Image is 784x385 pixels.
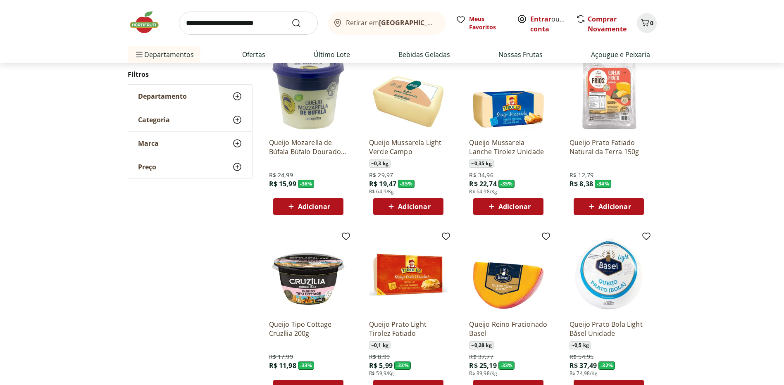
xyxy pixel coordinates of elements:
[369,361,393,370] span: R$ 5,99
[369,171,393,179] span: R$ 29,97
[269,138,348,156] a: Queijo Mozarella de Búfala Búfalo Dourado 150g
[469,353,493,361] span: R$ 37,77
[269,179,296,188] span: R$ 15,99
[369,235,448,313] img: Queijo Prato Light Tirolez Fatiado
[498,203,531,210] span: Adicionar
[242,50,265,59] a: Ofertas
[498,180,515,188] span: - 35 %
[498,361,515,370] span: - 33 %
[138,139,159,147] span: Marca
[570,320,648,338] a: Queijo Prato Bola Light Básel Unidade
[179,12,318,35] input: search
[369,179,396,188] span: R$ 19,47
[469,53,548,131] img: Queijo Mussarela Lanche Tirolez Unidade
[373,198,443,215] button: Adicionar
[469,171,493,179] span: R$ 34,96
[591,50,650,59] a: Açougue e Peixaria
[128,108,252,131] button: Categoria
[637,13,657,33] button: Carrinho
[379,18,518,27] b: [GEOGRAPHIC_DATA]/[GEOGRAPHIC_DATA]
[469,159,493,168] span: ~ 0,35 kg
[269,320,348,338] a: Queijo Tipo Cottage Cruzília 200g
[570,179,593,188] span: R$ 8,38
[128,66,253,83] h2: Filtros
[128,85,252,108] button: Departamento
[273,198,343,215] button: Adicionar
[298,180,315,188] span: - 36 %
[570,235,648,313] img: Queijo Prato Bola Light Básel Unidade
[269,235,348,313] img: Queijo Tipo Cottage Cruzília 200g
[530,14,551,24] a: Entrar
[398,50,450,59] a: Bebidas Geladas
[469,370,497,377] span: R$ 89,98/Kg
[588,14,627,33] a: Comprar Novamente
[138,116,170,124] span: Categoria
[128,132,252,155] button: Marca
[369,370,394,377] span: R$ 59,9/Kg
[314,50,350,59] a: Último Lote
[469,138,548,156] a: Queijo Mussarela Lanche Tirolez Unidade
[398,203,430,210] span: Adicionar
[530,14,576,33] a: Criar conta
[369,320,448,338] a: Queijo Prato Light Tirolez Fatiado
[469,179,496,188] span: R$ 22,74
[269,171,293,179] span: R$ 24,99
[530,14,567,34] span: ou
[574,198,644,215] button: Adicionar
[369,188,394,195] span: R$ 64,9/Kg
[598,361,615,370] span: - 32 %
[369,138,448,156] a: Queijo Mussarela Light Verde Campo
[570,353,593,361] span: R$ 54,95
[369,159,391,168] span: ~ 0,3 kg
[394,361,411,370] span: - 33 %
[346,19,437,26] span: Retirar em
[570,361,597,370] span: R$ 37,49
[469,235,548,313] img: Queijo Reino Fracionado Basel
[134,45,194,64] span: Departamentos
[398,180,415,188] span: - 35 %
[570,53,648,131] img: Queijo Prato Fatiado Natural da Terra 150g
[469,320,548,338] a: Queijo Reino Fracionado Basel
[469,341,493,349] span: ~ 0,28 kg
[570,370,598,377] span: R$ 74,98/Kg
[298,361,315,370] span: - 33 %
[473,198,543,215] button: Adicionar
[570,341,591,349] span: ~ 0,5 kg
[469,15,507,31] span: Meus Favoritos
[138,163,156,171] span: Preço
[650,19,653,27] span: 0
[469,361,496,370] span: R$ 25,19
[134,45,144,64] button: Menu
[469,188,497,195] span: R$ 64,98/Kg
[369,353,390,361] span: R$ 8,99
[595,180,611,188] span: - 34 %
[269,361,296,370] span: R$ 11,98
[456,15,507,31] a: Meus Favoritos
[369,341,391,349] span: ~ 0,1 kg
[269,353,293,361] span: R$ 17,99
[269,53,348,131] img: Queijo Mozarella de Búfala Búfalo Dourado 150g
[570,171,593,179] span: R$ 12,79
[570,138,648,156] a: Queijo Prato Fatiado Natural da Terra 150g
[138,92,187,100] span: Departamento
[598,203,631,210] span: Adicionar
[291,18,311,28] button: Submit Search
[328,12,446,35] button: Retirar em[GEOGRAPHIC_DATA]/[GEOGRAPHIC_DATA]
[128,10,169,35] img: Hortifruti
[369,53,448,131] img: Queijo Mussarela Light Verde Campo
[498,50,543,59] a: Nossas Frutas
[298,203,330,210] span: Adicionar
[128,155,252,178] button: Preço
